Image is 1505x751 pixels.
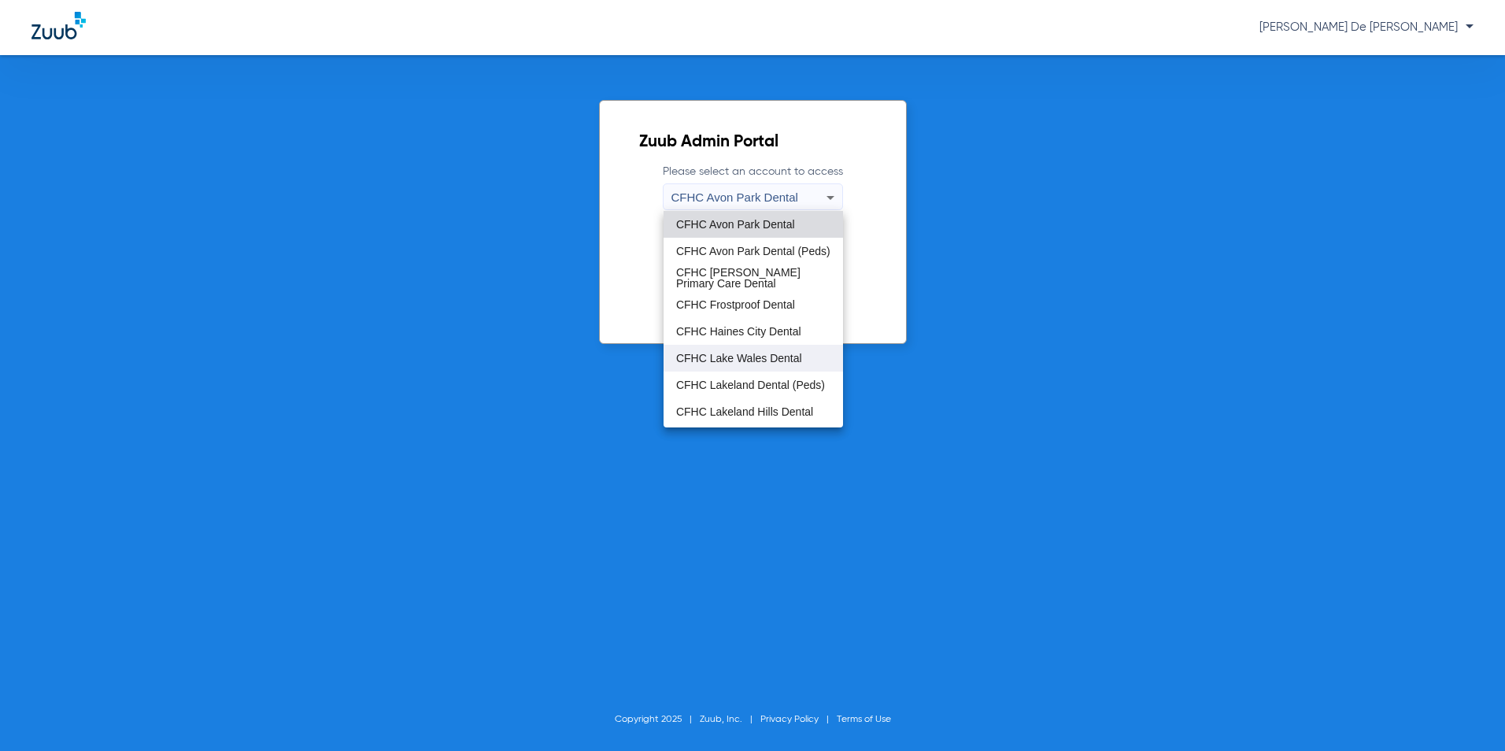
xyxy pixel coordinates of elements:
[1426,675,1505,751] iframe: Chat Widget
[676,219,795,230] span: CFHC Avon Park Dental
[676,353,802,364] span: CFHC Lake Wales Dental
[676,267,830,289] span: CFHC [PERSON_NAME] Primary Care Dental
[676,299,795,310] span: CFHC Frostproof Dental
[676,406,813,417] span: CFHC Lakeland Hills Dental
[676,326,801,337] span: CFHC Haines City Dental
[676,246,830,257] span: CFHC Avon Park Dental (Peds)
[676,379,825,390] span: CFHC Lakeland Dental (Peds)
